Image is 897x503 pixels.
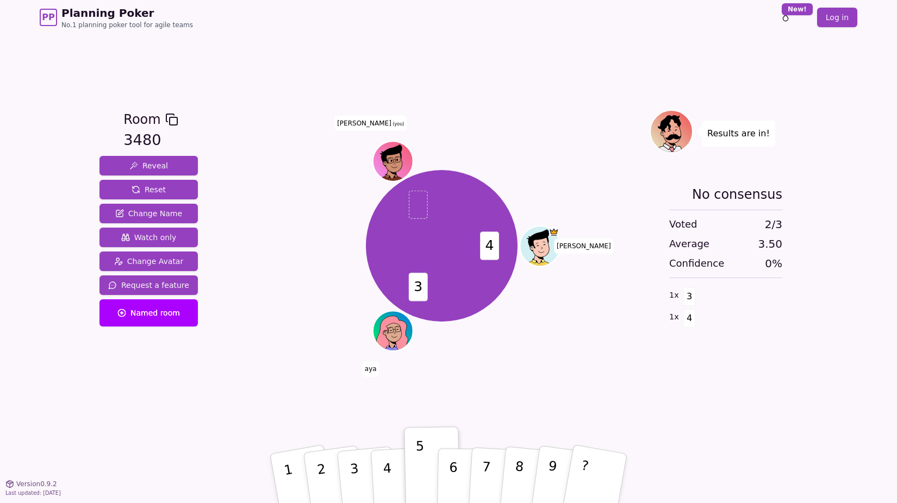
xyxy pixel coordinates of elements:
span: Last updated: [DATE] [5,490,61,496]
span: Click to change your name [554,238,614,254]
div: 3480 [123,129,178,152]
p: 5 [416,438,425,497]
span: 3.50 [758,236,782,252]
button: Watch only [99,228,198,247]
span: Reset [132,184,166,195]
span: Request a feature [108,280,189,291]
span: (you) [391,121,404,126]
span: Planning Poker [61,5,193,21]
span: 2 / 3 [765,217,782,232]
span: 4 [480,232,499,260]
a: PPPlanning PokerNo.1 planning poker tool for agile teams [40,5,193,29]
div: New! [782,3,813,15]
button: Click to change your avatar [374,142,412,180]
button: New! [776,8,795,27]
button: Named room [99,299,198,326]
span: 3 [408,273,427,301]
span: 1 x [669,311,679,323]
button: Reveal [99,156,198,175]
button: Change Avatar [99,252,198,271]
span: No.1 planning poker tool for agile teams [61,21,193,29]
span: No consensus [692,186,782,203]
span: Watch only [121,232,177,243]
span: Click to change your name [334,115,407,130]
span: PP [42,11,54,24]
span: Voted [669,217,697,232]
span: Change Name [115,208,182,219]
span: 3 [683,287,696,306]
span: Version 0.9.2 [16,480,57,488]
span: 1 x [669,290,679,301]
span: Change Avatar [114,256,184,267]
span: 0 % [765,256,782,271]
span: Room [123,110,160,129]
button: Reset [99,180,198,199]
span: 4 [683,309,696,328]
button: Version0.9.2 [5,480,57,488]
a: Log in [817,8,857,27]
span: Reveal [129,160,168,171]
span: Confidence [669,256,724,271]
span: abdelaziz is the host [549,227,559,237]
span: Average [669,236,709,252]
span: Click to change your name [362,361,379,376]
span: Named room [117,307,180,318]
button: Request a feature [99,275,198,295]
p: Results are in! [707,126,770,141]
button: Change Name [99,204,198,223]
